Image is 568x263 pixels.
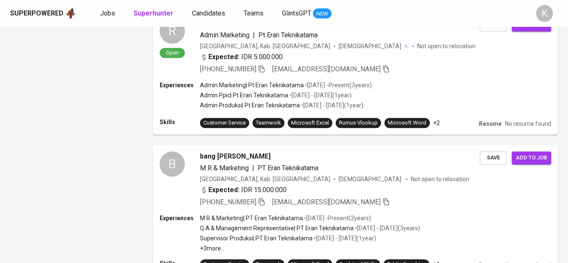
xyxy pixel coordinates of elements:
button: Save [480,151,507,164]
span: bang [PERSON_NAME] [200,151,271,161]
p: • [DATE] - Present ( 2 years ) [303,214,371,222]
div: B [160,151,185,177]
p: Admin Ppic | Pt Eran Teknikatama [200,91,288,99]
p: No resume found [505,120,551,128]
span: [DEMOGRAPHIC_DATA] [339,175,402,183]
span: [DEMOGRAPHIC_DATA] [339,42,402,50]
span: | [252,163,254,173]
p: • [DATE] - [DATE] ( 1 year ) [288,91,352,99]
p: Skills [160,118,200,126]
a: ROpen[PERSON_NAME]Admin Marketing|Pt Eran Teknikatama[GEOGRAPHIC_DATA], Kab. [GEOGRAPHIC_DATA][DE... [153,12,558,135]
div: Microsoft Word [388,119,426,127]
p: Admin Produksi | Pt Eran Teknikatama [200,101,300,109]
p: • [DATE] - [DATE] ( 3 years ) [354,224,420,232]
p: • [DATE] - Present ( 3 years ) [304,81,372,89]
b: Expected: [208,185,239,195]
p: +3 more ... [200,244,420,253]
a: Superpoweredapp logo [10,7,76,20]
div: Teamwork [256,119,281,127]
div: Microsoft Excel [291,119,329,127]
a: Teams [244,8,265,19]
p: Experiences [160,214,200,222]
span: Teams [244,9,263,17]
p: Not open to relocation [417,42,476,50]
div: K [536,5,553,22]
a: GlintsGPT NEW [282,8,331,19]
p: Not open to relocation [411,175,469,183]
span: [EMAIL_ADDRESS][DOMAIN_NAME] [272,198,381,206]
div: Rumus Vlookup [339,119,378,127]
span: [PHONE_NUMBER] [200,65,256,73]
button: Add to job [512,151,551,164]
div: [GEOGRAPHIC_DATA], Kab. [GEOGRAPHIC_DATA] [200,175,330,183]
img: app logo [65,7,76,20]
span: Open [163,49,182,56]
span: Candidates [192,9,225,17]
span: M R & Marketing [200,164,249,172]
p: +2 [433,119,440,127]
p: Supervisor Produksi | PT Eran Teknikatama [200,234,313,242]
p: M R & Marketing | PT Eran Teknikatama [200,214,303,222]
div: [GEOGRAPHIC_DATA], Kab. [GEOGRAPHIC_DATA] [200,42,330,50]
p: • [DATE] - [DATE] ( 1 year ) [300,101,363,109]
div: IDR 15.000.000 [200,185,287,195]
span: GlintsGPT [282,9,311,17]
span: Admin Marketing [200,31,250,39]
span: Save [484,153,502,163]
p: Experiences [160,81,200,89]
div: R [160,18,185,44]
span: NEW [313,10,331,18]
span: [EMAIL_ADDRESS][DOMAIN_NAME] [272,65,381,73]
a: Jobs [100,8,117,19]
b: Superhunter [134,9,174,17]
a: Candidates [192,8,227,19]
p: • [DATE] - [DATE] ( 1 year ) [313,234,376,242]
p: Resume [479,120,502,128]
div: Superpowered [10,9,63,18]
div: IDR 5.000.000 [200,52,283,62]
a: Superhunter [134,8,175,19]
span: | [253,30,255,40]
span: Add to job [516,153,547,163]
b: Expected: [208,52,239,62]
p: Admin Marketing | Pt Eran Teknikatama [200,81,304,89]
div: Customer Service [203,119,246,127]
span: [PHONE_NUMBER] [200,198,256,206]
p: Q A & Management Representative | PT Eran Teknikatama [200,224,354,232]
span: Jobs [100,9,115,17]
span: Pt Eran Teknikatama [258,31,318,39]
span: PT Eran Teknikatama [258,164,318,172]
